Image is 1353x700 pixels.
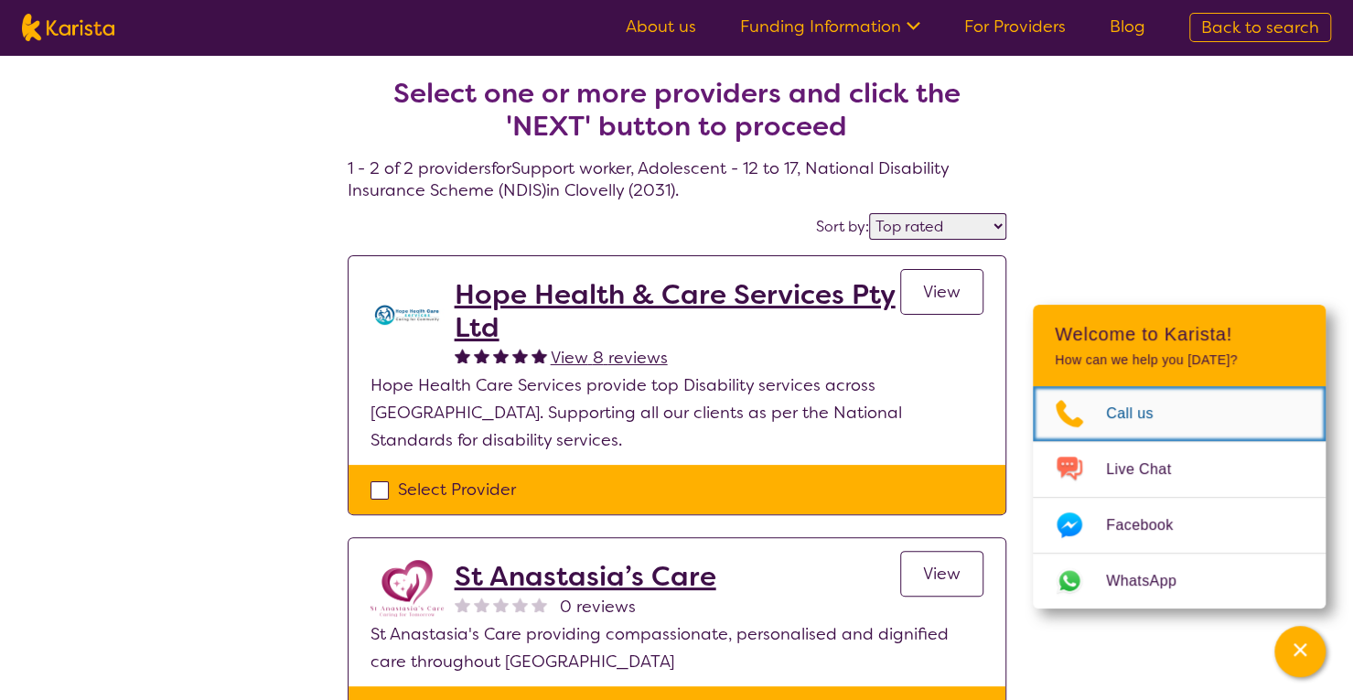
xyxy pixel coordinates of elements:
[370,372,983,454] p: Hope Health Care Services provide top Disability services across [GEOGRAPHIC_DATA]. Supporting al...
[370,278,444,351] img: ts6kn0scflc8jqbskg2q.jpg
[348,33,1006,201] h4: 1 - 2 of 2 providers for Support worker , Adolescent - 12 to 17 , National Disability Insurance S...
[551,344,668,372] a: View 8 reviews
[551,347,668,369] span: View 8 reviews
[370,620,983,675] p: St Anastasia's Care providing compassionate, personalised and dignified care throughout [GEOGRAPH...
[1110,16,1145,38] a: Blog
[512,597,528,612] img: nonereviewstar
[900,551,983,597] a: View
[1055,323,1304,345] h2: Welcome to Karista!
[493,348,509,363] img: fullstar
[1106,456,1193,483] span: Live Chat
[1106,567,1198,595] span: WhatsApp
[455,597,470,612] img: nonereviewstar
[740,16,920,38] a: Funding Information
[560,593,636,620] span: 0 reviews
[1033,554,1326,608] a: Web link opens in a new tab.
[1274,626,1326,677] button: Channel Menu
[1033,305,1326,608] div: Channel Menu
[370,560,444,617] img: cvvk5ykyqvtt10if4gjk.png
[1055,352,1304,368] p: How can we help you [DATE]?
[923,563,961,585] span: View
[1201,16,1319,38] span: Back to search
[455,348,470,363] img: fullstar
[532,597,547,612] img: nonereviewstar
[816,217,869,236] label: Sort by:
[923,281,961,303] span: View
[455,278,900,344] a: Hope Health & Care Services Pty Ltd
[22,14,114,41] img: Karista logo
[532,348,547,363] img: fullstar
[964,16,1066,38] a: For Providers
[493,597,509,612] img: nonereviewstar
[900,269,983,315] a: View
[455,560,716,593] a: St Anastasia’s Care
[370,77,984,143] h2: Select one or more providers and click the 'NEXT' button to proceed
[1033,386,1326,608] ul: Choose channel
[1106,512,1195,539] span: Facebook
[512,348,528,363] img: fullstar
[626,16,696,38] a: About us
[1189,13,1331,42] a: Back to search
[474,348,489,363] img: fullstar
[1106,400,1176,427] span: Call us
[474,597,489,612] img: nonereviewstar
